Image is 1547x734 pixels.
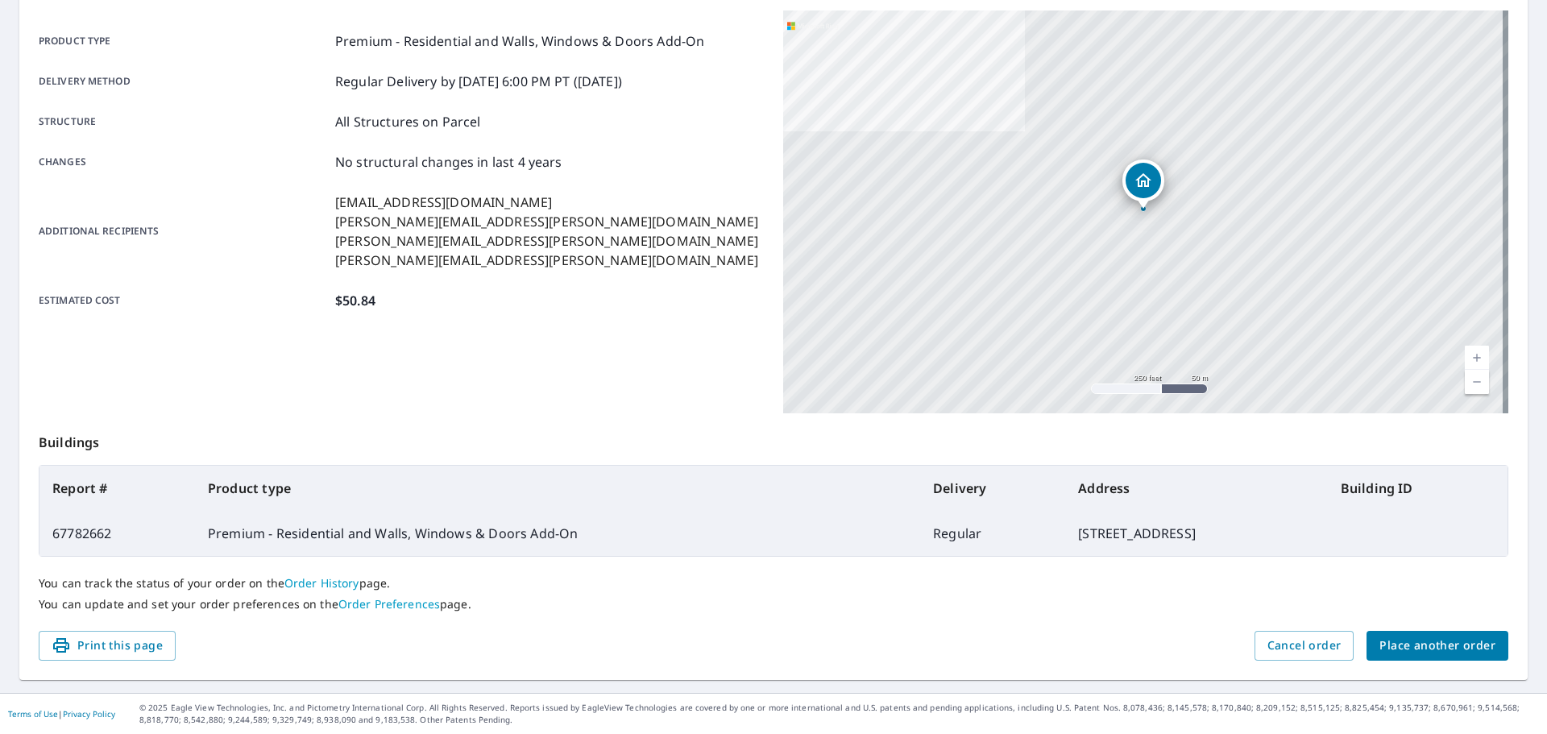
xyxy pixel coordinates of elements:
p: All Structures on Parcel [335,112,481,131]
button: Place another order [1367,631,1508,661]
p: You can update and set your order preferences on the page. [39,597,1508,612]
th: Report # [39,466,195,511]
p: Regular Delivery by [DATE] 6:00 PM PT ([DATE]) [335,72,622,91]
td: Premium - Residential and Walls, Windows & Doors Add-On [195,511,920,556]
span: Place another order [1379,636,1495,656]
p: Estimated cost [39,291,329,310]
p: Product type [39,31,329,51]
p: Structure [39,112,329,131]
span: Cancel order [1267,636,1342,656]
p: You can track the status of your order on the page. [39,576,1508,591]
p: Delivery method [39,72,329,91]
a: Order History [284,575,359,591]
span: Print this page [52,636,163,656]
th: Product type [195,466,920,511]
p: Premium - Residential and Walls, Windows & Doors Add-On [335,31,704,51]
p: [PERSON_NAME][EMAIL_ADDRESS][PERSON_NAME][DOMAIN_NAME] [335,212,758,231]
a: Current Level 17, Zoom Out [1465,370,1489,394]
p: [EMAIL_ADDRESS][DOMAIN_NAME] [335,193,758,212]
p: $50.84 [335,291,375,310]
button: Print this page [39,631,176,661]
p: | [8,709,115,719]
button: Cancel order [1255,631,1354,661]
p: Additional recipients [39,193,329,270]
th: Address [1065,466,1328,511]
td: [STREET_ADDRESS] [1065,511,1328,556]
div: Dropped pin, building 1, Residential property, 622 Windridge Ct Naperville, IL 60540 [1122,160,1164,209]
a: Current Level 17, Zoom In [1465,346,1489,370]
td: Regular [920,511,1065,556]
th: Delivery [920,466,1065,511]
p: No structural changes in last 4 years [335,152,562,172]
th: Building ID [1328,466,1508,511]
a: Privacy Policy [63,708,115,719]
p: [PERSON_NAME][EMAIL_ADDRESS][PERSON_NAME][DOMAIN_NAME] [335,251,758,270]
p: © 2025 Eagle View Technologies, Inc. and Pictometry International Corp. All Rights Reserved. Repo... [139,702,1539,726]
p: Buildings [39,413,1508,465]
td: 67782662 [39,511,195,556]
a: Order Preferences [338,596,440,612]
p: Changes [39,152,329,172]
a: Terms of Use [8,708,58,719]
p: [PERSON_NAME][EMAIL_ADDRESS][PERSON_NAME][DOMAIN_NAME] [335,231,758,251]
